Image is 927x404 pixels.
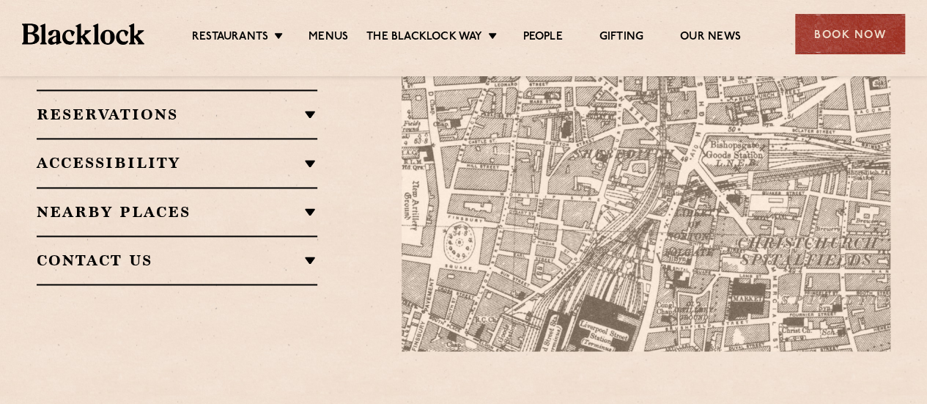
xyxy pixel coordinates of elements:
a: The Blacklock Way [366,30,482,46]
a: Gifting [599,30,643,46]
img: BL_Textured_Logo-footer-cropped.svg [22,23,144,44]
h2: Contact Us [37,251,317,269]
h2: Nearby Places [37,203,317,221]
a: Menus [309,30,348,46]
div: Book Now [795,14,905,54]
h2: Accessibility [37,154,317,172]
a: People [522,30,562,46]
a: Restaurants [192,30,268,46]
h2: Reservations [37,106,317,123]
img: svg%3E [703,214,909,351]
a: Our News [680,30,741,46]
